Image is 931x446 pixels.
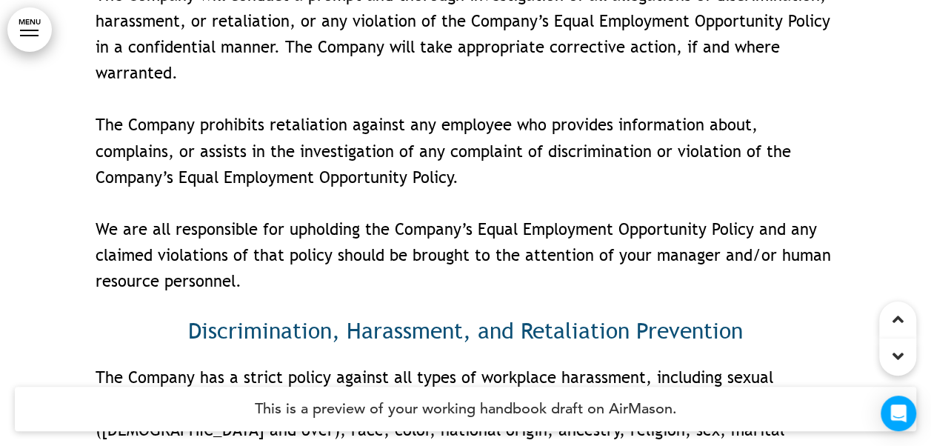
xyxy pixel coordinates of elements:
div: Open Intercom Messenger [881,396,916,431]
h4: This is a preview of your working handbook draft on AirMason. [15,387,916,431]
a: MENU [7,7,52,52]
p: We are all responsible for upholding the Company’s Equal Employment Opportunity Policy and any cl... [96,216,836,295]
p: The Company prohibits retaliation against any employee who provides information about, complains,... [96,112,836,190]
span: Discrimination, Harassment, and Retaliation Prevention [188,318,743,344]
